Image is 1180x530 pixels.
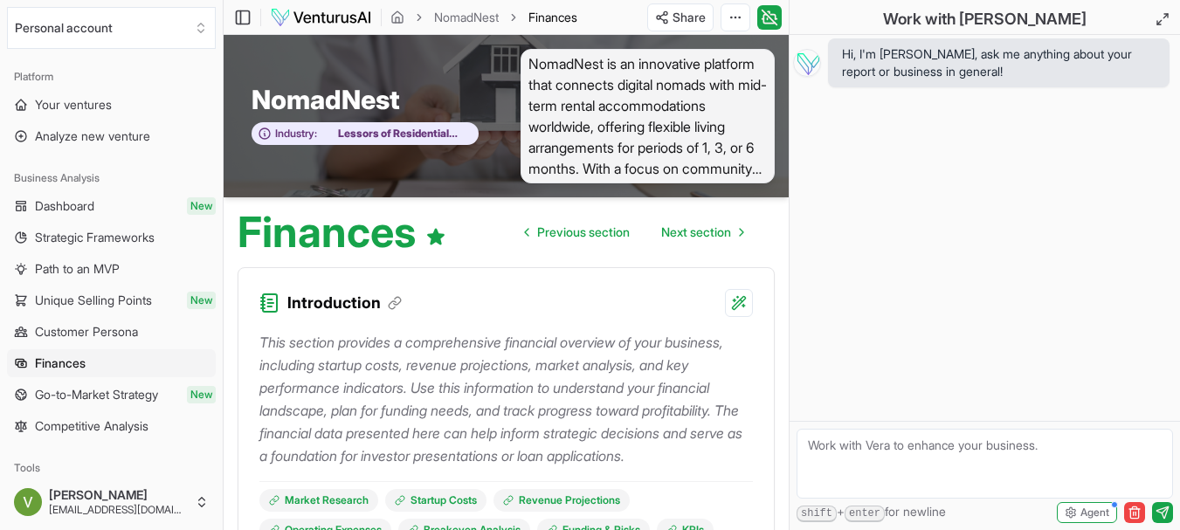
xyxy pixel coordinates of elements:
[275,127,317,141] span: Industry:
[287,291,402,315] h3: Introduction
[7,381,216,409] a: Go-to-Market StrategyNew
[35,229,155,246] span: Strategic Frameworks
[673,9,706,26] span: Share
[7,412,216,440] a: Competitive Analysis
[35,354,86,372] span: Finances
[187,197,216,215] span: New
[511,215,644,250] a: Go to previous page
[7,349,216,377] a: Finances
[252,122,479,146] button: Industry:Lessors of Residential Buildings and Dwellings
[521,49,776,183] span: NomadNest is an innovative platform that connects digital nomads with mid-term rental accommodati...
[793,49,821,77] img: Vera
[35,260,120,278] span: Path to an MVP
[7,224,216,251] a: Strategic Frameworks
[259,331,753,467] p: This section provides a comprehensive financial overview of your business, including startup cost...
[842,45,1156,80] span: Hi, I'm [PERSON_NAME], ask me anything about your report or business in general!
[511,215,757,250] nav: pagination
[883,7,1087,31] h2: Work with [PERSON_NAME]
[187,292,216,309] span: New
[7,286,216,314] a: Unique Selling PointsNew
[390,9,577,26] nav: breadcrumb
[797,503,946,522] span: + for newline
[647,215,757,250] a: Go to next page
[434,9,499,26] a: NomadNest
[35,96,112,114] span: Your ventures
[7,481,216,523] button: [PERSON_NAME][EMAIL_ADDRESS][DOMAIN_NAME]
[49,503,188,517] span: [EMAIL_ADDRESS][DOMAIN_NAME]
[35,292,152,309] span: Unique Selling Points
[647,3,714,31] button: Share
[661,224,731,241] span: Next section
[7,164,216,192] div: Business Analysis
[187,386,216,403] span: New
[845,506,885,522] kbd: enter
[1080,506,1109,520] span: Agent
[7,122,216,150] a: Analyze new venture
[7,454,216,482] div: Tools
[797,506,837,522] kbd: shift
[35,417,148,435] span: Competitive Analysis
[493,489,630,512] a: Revenue Projections
[7,91,216,119] a: Your ventures
[528,10,577,24] span: Finances
[385,489,486,512] a: Startup Costs
[238,211,446,253] h1: Finances
[7,7,216,49] button: Select an organization
[1057,502,1117,523] button: Agent
[35,127,150,145] span: Analyze new venture
[7,255,216,283] a: Path to an MVP
[317,127,469,141] span: Lessors of Residential Buildings and Dwellings
[259,489,378,512] a: Market Research
[252,84,400,115] span: NomadNest
[14,488,42,516] img: ACg8ocJ7voaAojrJCvYFzH4N1Q-E0uZeVVR-obeUjmd7Thuu27jw_w=s96-c
[35,386,158,403] span: Go-to-Market Strategy
[35,323,138,341] span: Customer Persona
[7,318,216,346] a: Customer Persona
[35,197,94,215] span: Dashboard
[7,63,216,91] div: Platform
[49,487,188,503] span: [PERSON_NAME]
[7,192,216,220] a: DashboardNew
[537,224,630,241] span: Previous section
[270,7,372,28] img: logo
[528,9,577,26] span: Finances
